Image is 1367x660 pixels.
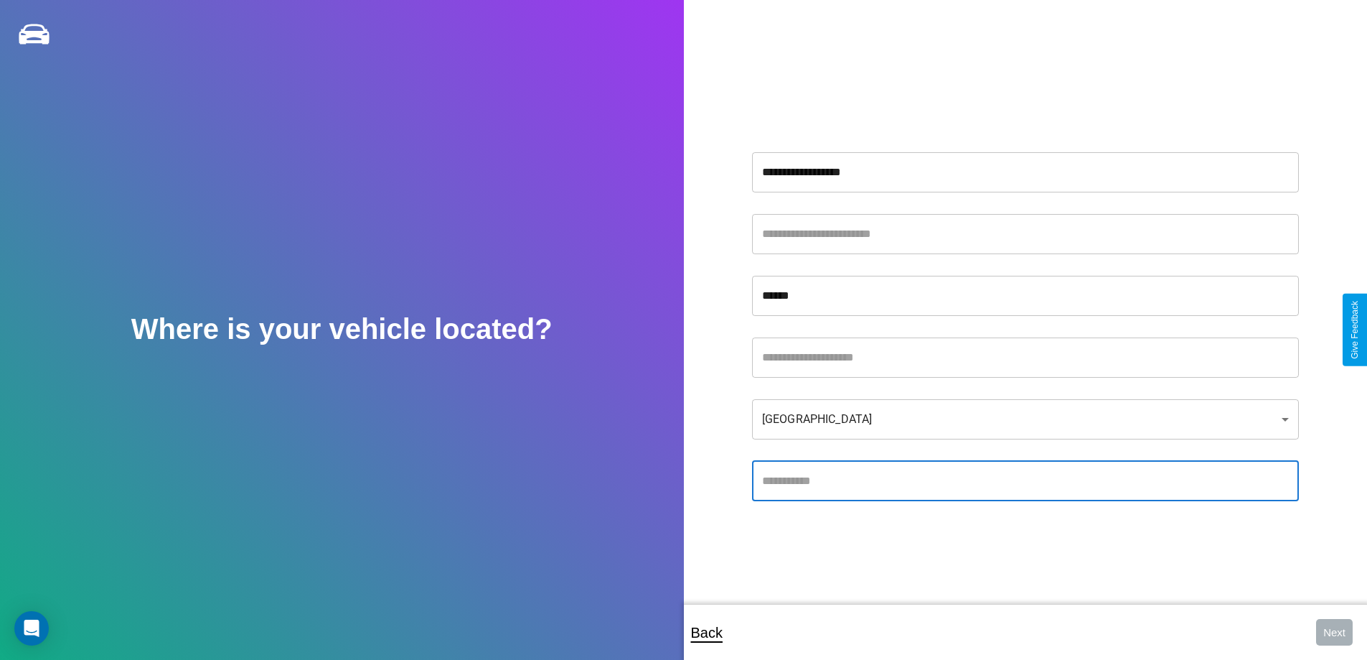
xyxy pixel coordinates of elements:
div: [GEOGRAPHIC_DATA] [752,399,1299,440]
h2: Where is your vehicle located? [131,313,553,345]
div: Give Feedback [1350,301,1360,359]
p: Back [691,620,723,646]
div: Open Intercom Messenger [14,611,49,646]
button: Next [1316,619,1353,646]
